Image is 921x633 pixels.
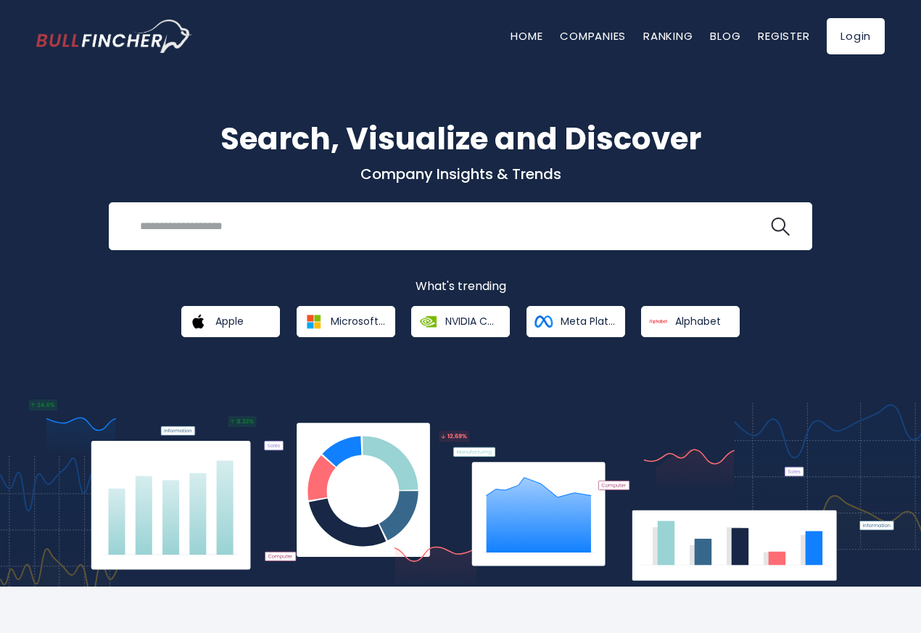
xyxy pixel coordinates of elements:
span: Microsoft Corporation [331,315,385,328]
p: Company Insights & Trends [36,165,885,183]
h1: Search, Visualize and Discover [36,116,885,162]
a: Meta Platforms [526,306,625,337]
span: Alphabet [675,315,721,328]
img: search icon [771,218,790,236]
a: Register [758,28,809,44]
a: Companies [560,28,626,44]
a: Login [827,18,885,54]
a: Go to homepage [36,20,192,53]
a: NVIDIA Corporation [411,306,510,337]
a: Home [511,28,542,44]
a: Blog [710,28,740,44]
a: Ranking [643,28,693,44]
span: NVIDIA Corporation [445,315,500,328]
p: What's trending [36,279,885,294]
img: bullfincher logo [36,20,192,53]
a: Alphabet [641,306,740,337]
span: Apple [215,315,244,328]
span: Meta Platforms [561,315,615,328]
a: Microsoft Corporation [297,306,395,337]
a: Apple [181,306,280,337]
